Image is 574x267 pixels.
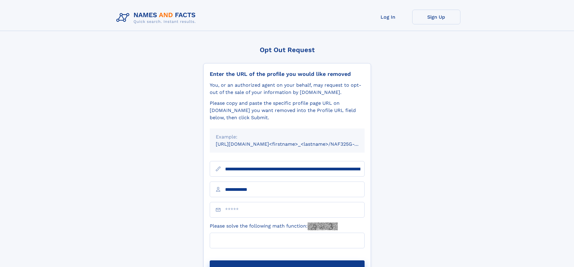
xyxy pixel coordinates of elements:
img: Logo Names and Facts [114,10,201,26]
div: Please copy and paste the specific profile page URL on [DOMAIN_NAME] you want removed into the Pr... [210,100,365,121]
div: You, or an authorized agent on your behalf, may request to opt-out of the sale of your informatio... [210,82,365,96]
div: Enter the URL of the profile you would like removed [210,71,365,77]
div: Example: [216,133,359,141]
small: [URL][DOMAIN_NAME]<firstname>_<lastname>/NAF325G-xxxxxxxx [216,141,376,147]
div: Opt Out Request [203,46,371,54]
label: Please solve the following math function: [210,222,338,230]
a: Sign Up [412,10,460,24]
a: Log In [364,10,412,24]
